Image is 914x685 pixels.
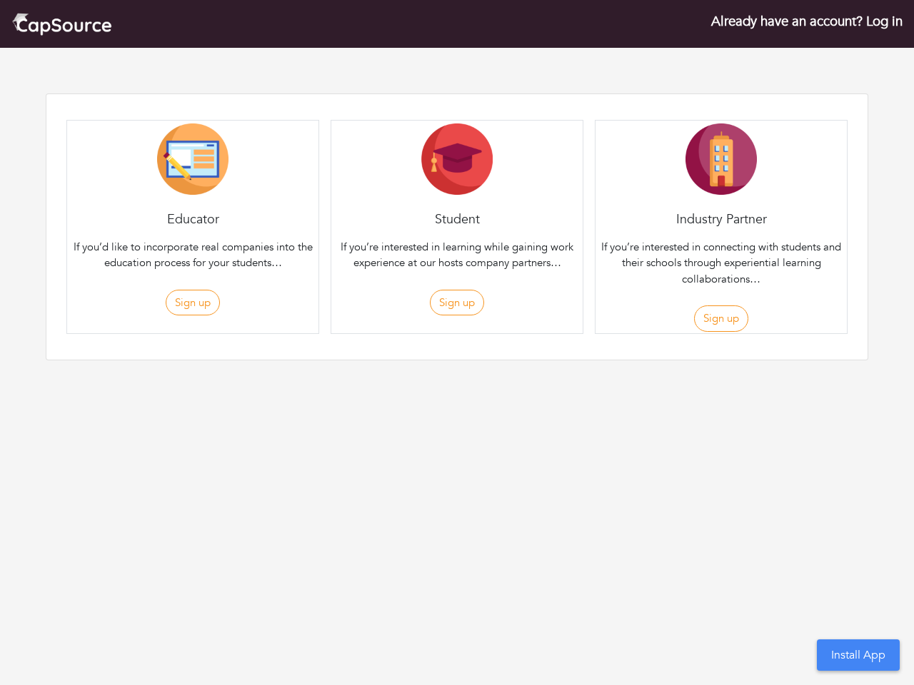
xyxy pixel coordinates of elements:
[598,239,844,288] p: If you’re interested in connecting with students and their schools through experiential learning ...
[334,239,580,271] p: If you’re interested in learning while gaining work experience at our hosts company partners…
[685,123,757,195] img: Company-Icon-7f8a26afd1715722aa5ae9dc11300c11ceeb4d32eda0db0d61c21d11b95ecac6.png
[694,305,748,332] button: Sign up
[711,12,903,31] a: Already have an account? Log in
[67,212,318,228] h4: Educator
[166,290,220,316] button: Sign up
[331,212,583,228] h4: Student
[70,239,316,271] p: If you’d like to incorporate real companies into the education process for your students…
[421,123,493,195] img: Student-Icon-6b6867cbad302adf8029cb3ecf392088beec6a544309a027beb5b4b4576828a8.png
[817,639,900,671] button: Install App
[11,11,112,36] img: cap_logo.png
[430,290,484,316] button: Sign up
[157,123,228,195] img: Educator-Icon-31d5a1e457ca3f5474c6b92ab10a5d5101c9f8fbafba7b88091835f1a8db102f.png
[596,212,847,228] h4: Industry Partner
